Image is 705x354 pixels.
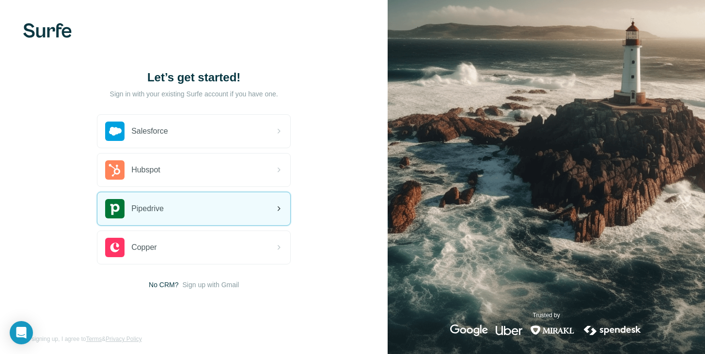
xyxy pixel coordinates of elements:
[582,324,642,336] img: spendesk's logo
[105,122,125,141] img: salesforce's logo
[105,238,125,257] img: copper's logo
[110,89,278,99] p: Sign in with your existing Surfe account if you have one.
[106,336,142,342] a: Privacy Policy
[131,242,157,253] span: Copper
[131,203,164,215] span: Pipedrive
[496,324,522,336] img: uber's logo
[23,23,72,38] img: Surfe's logo
[131,164,160,176] span: Hubspot
[105,199,125,218] img: pipedrive's logo
[86,336,102,342] a: Terms
[97,70,291,85] h1: Let’s get started!
[450,324,488,336] img: google's logo
[533,311,560,320] p: Trusted by
[183,280,239,290] button: Sign up with Gmail
[10,321,33,344] div: Open Intercom Messenger
[149,280,178,290] span: No CRM?
[23,335,142,343] span: By signing up, I agree to &
[105,160,125,180] img: hubspot's logo
[530,324,575,336] img: mirakl's logo
[131,125,168,137] span: Salesforce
